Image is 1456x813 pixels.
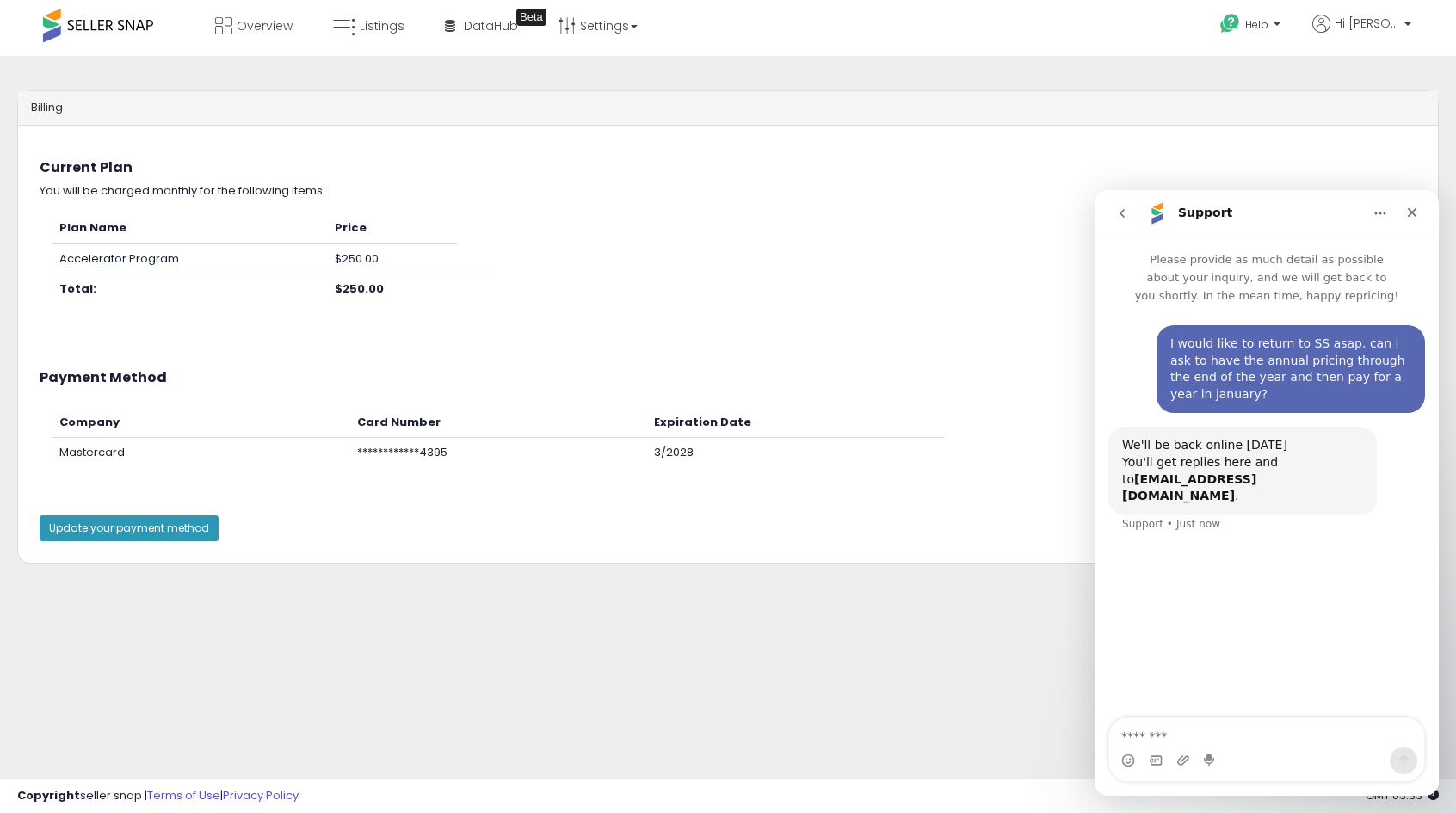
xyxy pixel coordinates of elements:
[52,213,328,243] th: Plan Name
[40,182,325,199] span: You will be charged monthly for the following items:
[360,17,404,34] span: Listings
[17,787,80,804] strong: Copyright
[464,17,518,34] span: DataHub
[52,408,350,438] th: Company
[1245,17,1268,32] span: Help
[328,243,458,274] td: $250.00
[52,243,328,274] td: Accelerator Program
[328,213,458,243] th: Price
[1335,15,1399,32] span: Hi [PERSON_NAME]
[40,160,1416,176] h3: Current Plan
[350,408,648,438] th: Card Number
[647,408,945,438] th: Expiration Date
[335,280,384,297] b: $250.00
[40,370,1416,385] h3: Payment Method
[17,788,299,804] div: seller snap | |
[1095,190,1439,796] iframe: Intercom live chat
[147,787,220,804] a: Terms of Use
[223,787,299,804] a: Privacy Policy
[237,17,293,34] span: Overview
[1312,15,1411,53] a: Hi [PERSON_NAME]
[1219,13,1241,34] i: Get Help
[18,91,1438,126] div: Billing
[59,280,96,297] b: Total:
[52,438,350,468] td: Mastercard
[516,9,546,26] div: Tooltip anchor
[40,515,219,541] button: Update your payment method
[647,438,945,468] td: 3/2028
